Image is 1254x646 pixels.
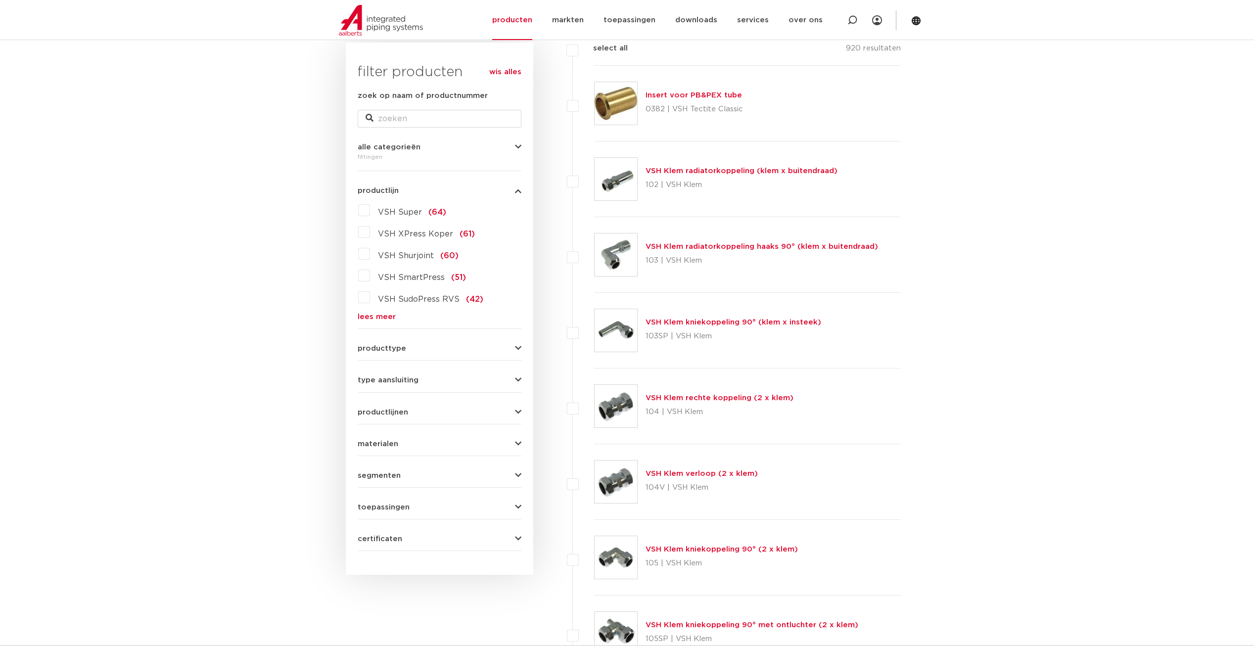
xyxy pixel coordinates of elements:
a: VSH Klem kniekoppeling 90° (klem x insteek) [646,319,821,326]
label: select all [578,43,628,54]
span: (51) [451,274,466,281]
button: productlijn [358,187,521,194]
span: certificaten [358,535,402,543]
span: (61) [460,230,475,238]
span: toepassingen [358,504,410,511]
p: 103SP | VSH Klem [646,328,821,344]
img: Thumbnail for Insert voor PB&PEX tube [595,82,637,125]
a: VSH Klem radiatorkoppeling (klem x buitendraad) [646,167,837,175]
p: 0382 | VSH Tectite Classic [646,101,743,117]
img: Thumbnail for VSH Klem radiatorkoppeling haaks 90° (klem x buitendraad) [595,233,637,276]
input: zoeken [358,110,521,128]
p: 920 resultaten [846,43,901,58]
span: VSH Shurjoint [378,252,434,260]
p: 105 | VSH Klem [646,555,798,571]
img: Thumbnail for VSH Klem rechte koppeling (2 x klem) [595,385,637,427]
img: Thumbnail for VSH Klem kniekoppeling 90° (klem x insteek) [595,309,637,352]
p: 102 | VSH Klem [646,177,837,193]
span: materialen [358,440,398,448]
img: Thumbnail for VSH Klem verloop (2 x klem) [595,461,637,503]
p: 103 | VSH Klem [646,253,878,269]
span: VSH SmartPress [378,274,445,281]
button: certificaten [358,535,521,543]
button: alle categorieën [358,143,521,151]
span: type aansluiting [358,376,418,384]
button: productlijnen [358,409,521,416]
h3: filter producten [358,62,521,82]
span: VSH SudoPress RVS [378,295,460,303]
img: Thumbnail for VSH Klem radiatorkoppeling (klem x buitendraad) [595,158,637,200]
button: type aansluiting [358,376,521,384]
span: VSH Super [378,208,422,216]
button: segmenten [358,472,521,479]
a: Insert voor PB&PEX tube [646,92,742,99]
a: VSH Klem radiatorkoppeling haaks 90° (klem x buitendraad) [646,243,878,250]
button: materialen [358,440,521,448]
label: zoek op naam of productnummer [358,90,488,102]
div: fittingen [358,151,521,163]
span: alle categorieën [358,143,420,151]
span: VSH XPress Koper [378,230,453,238]
a: VSH Klem rechte koppeling (2 x klem) [646,394,793,402]
p: 104 | VSH Klem [646,404,793,420]
button: toepassingen [358,504,521,511]
span: (60) [440,252,459,260]
p: 104V | VSH Klem [646,480,758,496]
img: Thumbnail for VSH Klem kniekoppeling 90° (2 x klem) [595,536,637,579]
a: lees meer [358,313,521,321]
button: producttype [358,345,521,352]
span: productlijn [358,187,399,194]
a: VSH Klem kniekoppeling 90° met ontluchter (2 x klem) [646,621,858,629]
a: wis alles [489,66,521,78]
span: productlijnen [358,409,408,416]
span: (64) [428,208,446,216]
span: (42) [466,295,483,303]
a: VSH Klem verloop (2 x klem) [646,470,758,477]
a: VSH Klem kniekoppeling 90° (2 x klem) [646,546,798,553]
span: segmenten [358,472,401,479]
span: producttype [358,345,406,352]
